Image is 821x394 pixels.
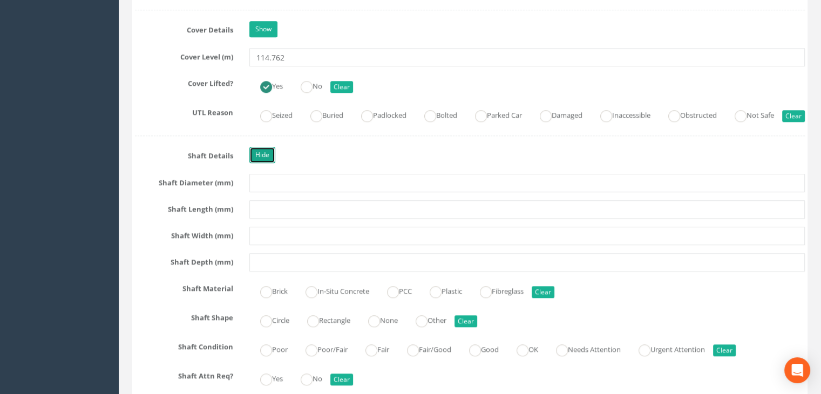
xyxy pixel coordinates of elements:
label: UTL Reason [127,104,241,118]
label: Bolted [413,106,457,122]
label: PCC [376,282,412,298]
label: Shaft Length (mm) [127,200,241,214]
label: Poor [249,341,288,356]
label: Poor/Fair [295,341,348,356]
label: Not Safe [724,106,774,122]
label: Padlocked [350,106,406,122]
label: Urgent Attention [628,341,705,356]
label: Shaft Condition [127,338,241,352]
label: Fair [355,341,389,356]
label: Fibreglass [469,282,524,298]
label: OK [506,341,538,356]
label: Rectangle [296,311,350,327]
label: Shaft Width (mm) [127,227,241,241]
label: Circle [249,311,289,327]
button: Clear [782,110,805,122]
label: Plastic [419,282,462,298]
button: Clear [330,81,353,93]
label: Buried [300,106,343,122]
label: Shaft Attn Req? [127,367,241,381]
label: Good [458,341,499,356]
label: Shaft Material [127,280,241,294]
label: No [290,77,322,93]
label: Yes [249,77,283,93]
button: Clear [330,373,353,385]
label: Shaft Shape [127,309,241,323]
label: Brick [249,282,288,298]
a: Show [249,21,277,37]
label: Yes [249,370,283,385]
label: Shaft Depth (mm) [127,253,241,267]
label: Cover Lifted? [127,74,241,89]
label: Inaccessible [589,106,650,122]
div: Open Intercom Messenger [784,357,810,383]
label: Cover Level (m) [127,48,241,62]
label: Damaged [529,106,582,122]
label: None [357,311,398,327]
button: Clear [713,344,736,356]
label: Shaft Diameter (mm) [127,174,241,188]
label: Needs Attention [545,341,621,356]
label: Fair/Good [396,341,451,356]
label: Parked Car [464,106,522,122]
a: Hide [249,147,275,163]
label: No [290,370,322,385]
button: Clear [532,286,554,298]
label: In-Situ Concrete [295,282,369,298]
label: Shaft Details [127,147,241,161]
label: Obstructed [657,106,717,122]
button: Clear [454,315,477,327]
label: Cover Details [127,21,241,35]
label: Other [405,311,446,327]
label: Seized [249,106,293,122]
